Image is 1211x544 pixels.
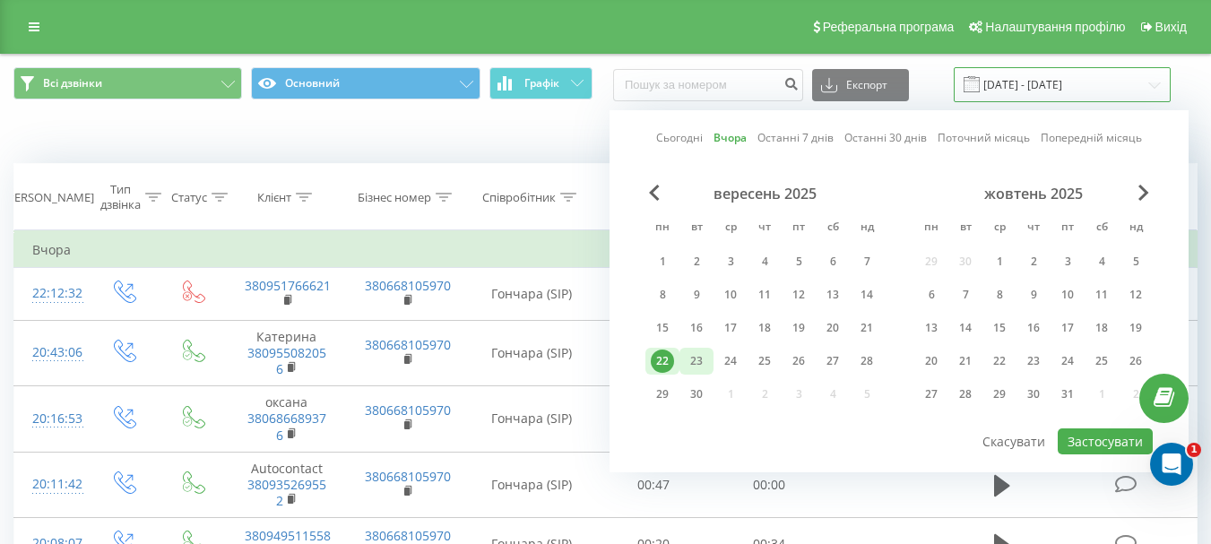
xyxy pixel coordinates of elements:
[844,129,927,146] a: Останні 30 днів
[656,129,703,146] a: Сьогодні
[1119,315,1153,341] div: нд 19 жовт 2025 р.
[685,350,708,373] div: 23
[719,350,742,373] div: 24
[719,283,742,307] div: 10
[524,77,559,90] span: Графік
[1119,248,1153,275] div: нд 5 жовт 2025 р.
[855,350,878,373] div: 28
[1187,443,1201,457] span: 1
[1124,316,1147,340] div: 19
[596,320,712,386] td: 00:09
[782,281,816,308] div: пт 12 вер 2025 р.
[227,320,347,386] td: Катерина
[753,283,776,307] div: 11
[596,268,712,320] td: 00:52
[32,335,70,370] div: 20:43:06
[1051,381,1085,408] div: пт 31 жовт 2025 р.
[1056,283,1079,307] div: 10
[757,129,834,146] a: Останні 7 днів
[1085,281,1119,308] div: сб 11 жовт 2025 р.
[850,315,884,341] div: нд 21 вер 2025 р.
[14,232,1198,268] td: Вчора
[1041,129,1142,146] a: Попередній місяць
[914,348,948,375] div: пн 20 жовт 2025 р.
[651,316,674,340] div: 15
[855,283,878,307] div: 14
[954,383,977,406] div: 28
[988,283,1011,307] div: 8
[714,129,747,146] a: Вчора
[853,215,880,242] abbr: неділя
[785,215,812,242] abbr: п’ятниця
[753,316,776,340] div: 18
[245,527,331,544] a: 380949511558
[1020,215,1047,242] abbr: четвер
[748,281,782,308] div: чт 11 вер 2025 р.
[100,182,141,212] div: Тип дзвінка
[467,268,596,320] td: Гончара (SIP)
[920,350,943,373] div: 20
[685,316,708,340] div: 16
[1022,250,1045,273] div: 2
[748,348,782,375] div: чт 25 вер 2025 р.
[714,248,748,275] div: ср 3 вер 2025 р.
[32,276,70,311] div: 22:12:32
[712,452,827,518] td: 00:00
[613,69,803,101] input: Пошук за номером
[679,248,714,275] div: вт 2 вер 2025 р.
[1122,215,1149,242] abbr: неділя
[1051,315,1085,341] div: пт 17 жовт 2025 р.
[1016,248,1051,275] div: чт 2 жовт 2025 р.
[719,316,742,340] div: 17
[948,281,982,308] div: вт 7 жовт 2025 р.
[1138,185,1149,201] span: Next Month
[645,348,679,375] div: пн 22 вер 2025 р.
[1085,315,1119,341] div: сб 18 жовт 2025 р.
[1051,348,1085,375] div: пт 24 жовт 2025 р.
[787,250,810,273] div: 5
[4,190,94,205] div: [PERSON_NAME]
[679,315,714,341] div: вт 16 вер 2025 р.
[1056,350,1079,373] div: 24
[948,315,982,341] div: вт 14 жовт 2025 р.
[1022,283,1045,307] div: 9
[988,250,1011,273] div: 1
[1124,283,1147,307] div: 12
[850,281,884,308] div: нд 14 вер 2025 р.
[645,381,679,408] div: пн 29 вер 2025 р.
[714,348,748,375] div: ср 24 вер 2025 р.
[782,248,816,275] div: пт 5 вер 2025 р.
[649,185,660,201] span: Previous Month
[679,281,714,308] div: вт 9 вер 2025 р.
[645,315,679,341] div: пн 15 вер 2025 р.
[1090,250,1113,273] div: 4
[1090,316,1113,340] div: 18
[918,215,945,242] abbr: понеділок
[914,381,948,408] div: пн 27 жовт 2025 р.
[651,250,674,273] div: 1
[651,283,674,307] div: 8
[365,468,451,485] a: 380668105970
[787,350,810,373] div: 26
[245,277,331,294] a: 380951766621
[467,452,596,518] td: Гончара (SIP)
[645,281,679,308] div: пн 8 вер 2025 р.
[251,67,480,99] button: Основний
[1119,348,1153,375] div: нд 26 жовт 2025 р.
[596,452,712,518] td: 00:47
[920,383,943,406] div: 27
[679,348,714,375] div: вт 23 вер 2025 р.
[920,283,943,307] div: 6
[1022,316,1045,340] div: 16
[1090,283,1113,307] div: 11
[683,215,710,242] abbr: вівторок
[816,315,850,341] div: сб 20 вер 2025 р.
[1124,250,1147,273] div: 5
[1085,348,1119,375] div: сб 25 жовт 2025 р.
[714,315,748,341] div: ср 17 вер 2025 р.
[988,316,1011,340] div: 15
[948,348,982,375] div: вт 21 жовт 2025 р.
[982,381,1016,408] div: ср 29 жовт 2025 р.
[685,283,708,307] div: 9
[1056,250,1079,273] div: 3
